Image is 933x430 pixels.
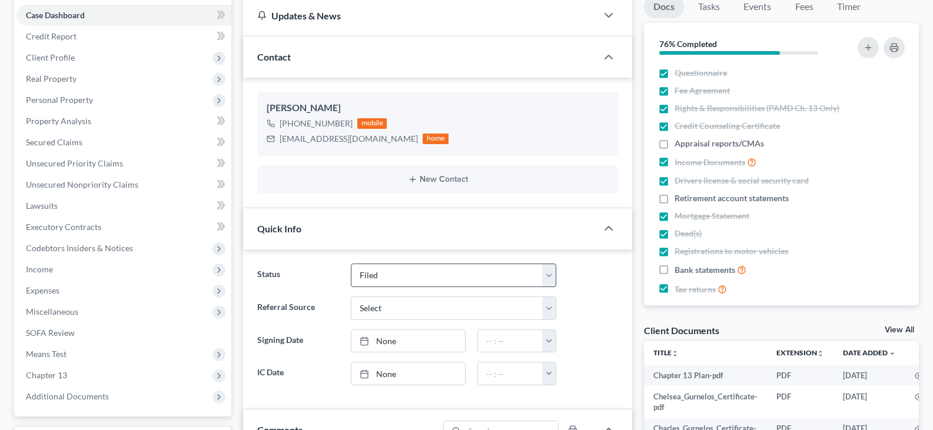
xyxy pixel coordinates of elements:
[653,348,679,357] a: Titleunfold_more
[26,370,67,380] span: Chapter 13
[267,175,609,184] button: New Contact
[26,31,77,41] span: Credit Report
[675,102,839,114] span: Rights & Responsibilities (PAMD Ch. 13 Only)
[26,243,133,253] span: Codebtors Insiders & Notices
[478,362,543,385] input: -- : --
[16,132,231,153] a: Secured Claims
[257,223,301,234] span: Quick Info
[767,365,834,386] td: PDF
[659,39,717,49] strong: 76% Completed
[889,350,896,357] i: expand_more
[26,137,82,147] span: Secured Claims
[423,134,449,144] div: home
[675,85,730,96] span: Fee Agreement
[251,329,344,353] label: Signing Date
[16,153,231,174] a: Unsecured Priority Claims
[675,210,749,222] span: Mortgage Statement
[834,365,905,386] td: [DATE]
[357,118,387,129] div: mobile
[675,228,702,239] span: Deed(s)
[675,156,745,168] span: Income Documents
[26,179,138,189] span: Unsecured Nonpriority Claims
[675,192,789,204] span: Retirement account statements
[817,350,824,357] i: unfold_more
[776,348,824,357] a: Extensionunfold_more
[26,52,75,62] span: Client Profile
[26,285,59,295] span: Expenses
[16,174,231,195] a: Unsecured Nonpriority Claims
[251,362,344,385] label: IC Date
[26,222,101,232] span: Executory Contracts
[675,175,809,186] span: Drivers license & social security card
[16,111,231,132] a: Property Analysis
[26,391,109,401] span: Additional Documents
[257,51,291,62] span: Contact
[280,118,353,129] div: [PHONE_NUMBER]
[16,322,231,344] a: SOFA Review
[280,133,418,145] div: [EMAIL_ADDRESS][DOMAIN_NAME]
[16,216,231,238] a: Executory Contracts
[26,10,85,20] span: Case Dashboard
[26,158,123,168] span: Unsecured Priority Claims
[675,284,716,295] span: Tax returns
[251,296,344,320] label: Referral Source
[16,195,231,216] a: Lawsuits
[26,201,58,211] span: Lawsuits
[644,386,767,418] td: Chelsea_Gurnelos_Certificate-pdf
[675,120,780,132] span: Credit Counseling Certificate
[672,350,679,357] i: unfold_more
[257,9,583,22] div: Updates & News
[26,264,53,274] span: Income
[26,74,77,84] span: Real Property
[26,116,91,126] span: Property Analysis
[26,328,75,338] span: SOFA Review
[478,330,543,352] input: -- : --
[675,67,727,79] span: Questionnaire
[834,386,905,418] td: [DATE]
[16,5,231,26] a: Case Dashboard
[26,349,67,359] span: Means Test
[26,306,78,316] span: Miscellaneous
[16,26,231,47] a: Credit Report
[675,245,788,257] span: Registrations to motor vehicles
[675,138,764,149] span: Appraisal reports/CMAs
[26,95,93,105] span: Personal Property
[644,324,719,336] div: Client Documents
[351,330,465,352] a: None
[675,264,735,276] span: Bank statements
[267,101,609,115] div: [PERSON_NAME]
[644,365,767,386] td: Chapter 13 Plan-pdf
[251,264,344,287] label: Status
[885,326,914,334] a: View All
[767,386,834,418] td: PDF
[843,348,896,357] a: Date Added expand_more
[351,362,465,385] a: None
